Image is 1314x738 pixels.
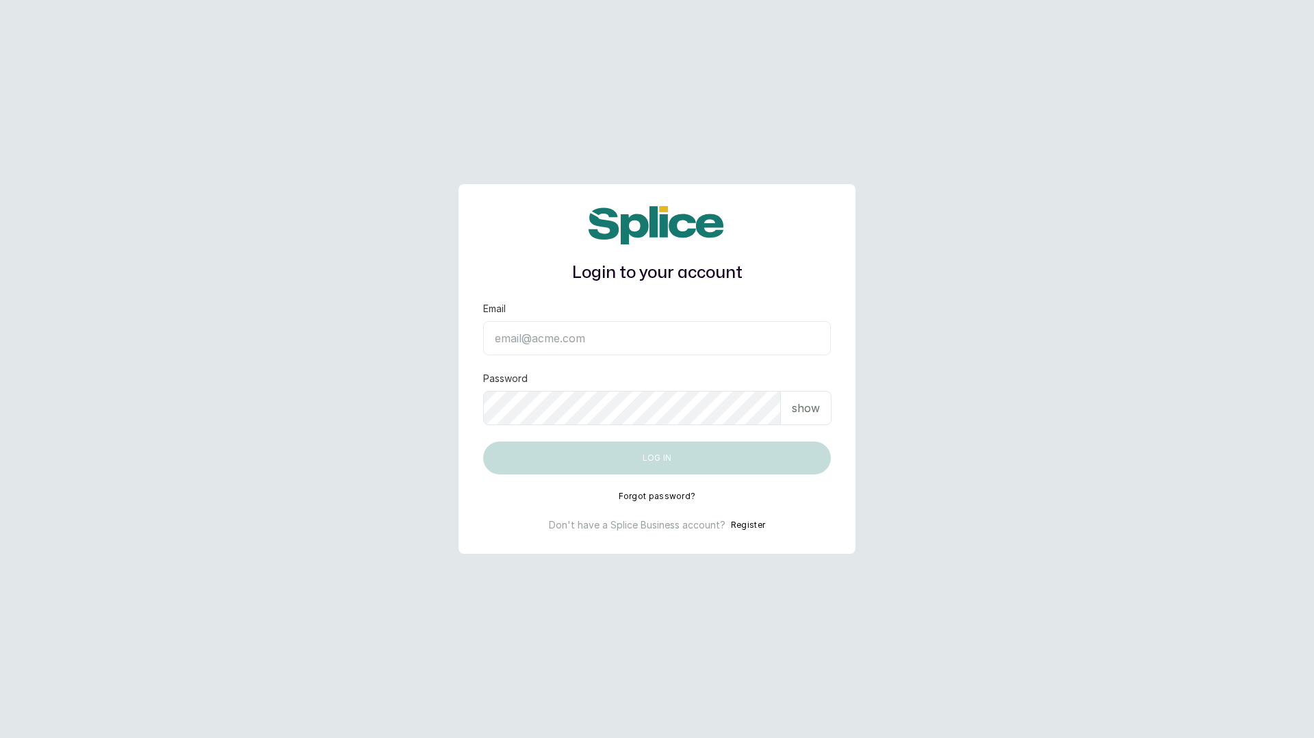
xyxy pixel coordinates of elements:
button: Log in [483,442,831,474]
label: Email [483,302,506,316]
label: Password [483,372,528,385]
p: show [792,400,820,416]
h1: Login to your account [483,261,831,285]
button: Register [731,518,765,532]
p: Don't have a Splice Business account? [549,518,725,532]
button: Forgot password? [619,491,696,502]
input: email@acme.com [483,321,831,355]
